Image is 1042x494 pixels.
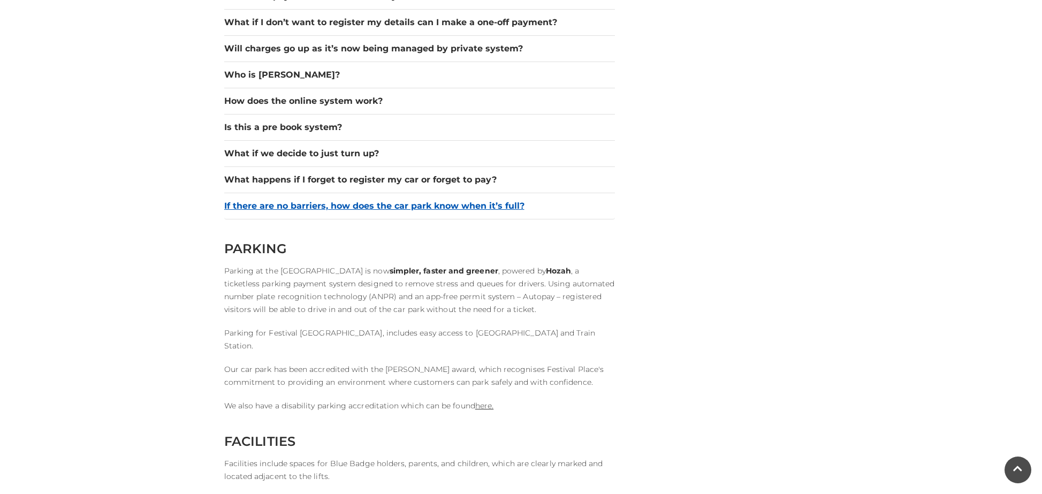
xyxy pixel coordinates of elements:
p: Parking for Festival [GEOGRAPHIC_DATA], includes easy access to [GEOGRAPHIC_DATA] and Train Station. [224,326,615,352]
p: We also have a disability parking accreditation which can be found [224,399,615,412]
button: What if we decide to just turn up? [224,147,615,160]
button: What if I don’t want to register my details can I make a one-off payment? [224,16,615,29]
p: Facilities include spaces for Blue Badge holders, parents, and children, which are clearly marked... [224,457,615,483]
button: If there are no barriers, how does the car park know when it’s full? [224,200,615,212]
button: How does the online system work? [224,95,615,108]
h2: FACILITIES [224,434,615,449]
button: What happens if I forget to register my car or forget to pay? [224,173,615,186]
a: here. [475,401,493,411]
strong: simpler, faster and greener [390,266,498,276]
h2: PARKING [224,241,615,256]
p: Parking at the [GEOGRAPHIC_DATA] is now , powered by , a ticketless parking payment system design... [224,264,615,316]
strong: Hozah [546,266,571,276]
button: Will charges go up as it’s now being managed by private system? [224,42,615,55]
p: Our car park has been accredited with the [PERSON_NAME] award, which recognises Festival Place's ... [224,363,615,389]
button: Who is [PERSON_NAME]? [224,69,615,81]
button: Is this a pre book system? [224,121,615,134]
